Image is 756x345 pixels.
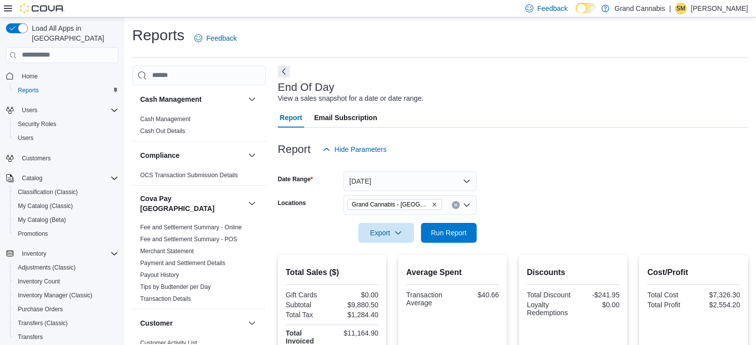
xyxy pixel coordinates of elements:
[10,83,122,97] button: Reports
[140,128,185,135] a: Cash Out Details
[22,106,37,114] span: Users
[14,317,72,329] a: Transfers (Classic)
[190,28,241,48] a: Feedback
[278,81,335,93] h3: End Of Day
[140,260,225,267] a: Payment and Settlement Details
[10,275,122,288] button: Inventory Count
[14,132,118,144] span: Users
[286,311,330,319] div: Total Tax
[696,301,740,309] div: $2,554.20
[455,291,499,299] div: $40.66
[14,331,47,343] a: Transfers
[140,283,211,290] a: Tips by Budtender per Day
[246,93,258,105] button: Cash Management
[278,199,306,207] label: Locations
[140,318,172,328] h3: Customer
[140,247,194,255] span: Merchant Statement
[18,104,41,116] button: Users
[335,144,387,154] span: Hide Parameters
[140,236,237,243] a: Fee and Settlement Summary - POS
[10,213,122,227] button: My Catalog (Beta)
[675,2,687,14] div: Shaunna McPhail
[140,318,244,328] button: Customer
[18,305,63,313] span: Purchase Orders
[140,116,190,123] a: Cash Management
[10,199,122,213] button: My Catalog (Classic)
[14,317,118,329] span: Transfers (Classic)
[278,93,423,104] div: View a sales snapshot for a date or date range.
[10,288,122,302] button: Inventory Manager (Classic)
[421,223,477,243] button: Run Report
[314,108,377,128] span: Email Subscription
[14,186,82,198] a: Classification (Classic)
[206,33,237,43] span: Feedback
[14,303,67,315] a: Purchase Orders
[18,134,33,142] span: Users
[14,276,64,287] a: Inventory Count
[140,283,211,291] span: Tips by Budtender per Day
[140,224,242,231] a: Fee and Settlement Summary - Online
[334,301,378,309] div: $9,880.50
[431,228,467,238] span: Run Report
[576,13,576,14] span: Dark Mode
[246,198,258,209] button: Cova Pay [GEOGRAPHIC_DATA]
[140,194,244,213] h3: Cova Pay [GEOGRAPHIC_DATA]
[14,200,118,212] span: My Catalog (Classic)
[140,272,179,278] a: Payout History
[14,132,37,144] a: Users
[22,72,38,80] span: Home
[278,143,311,155] h3: Report
[286,267,379,278] h2: Total Sales ($)
[18,230,48,238] span: Promotions
[18,104,118,116] span: Users
[10,185,122,199] button: Classification (Classic)
[18,152,55,164] a: Customers
[132,169,266,185] div: Compliance
[20,3,65,13] img: Cova
[319,139,391,159] button: Hide Parameters
[10,261,122,275] button: Adjustments (Classic)
[14,84,43,96] a: Reports
[18,333,43,341] span: Transfers
[18,248,118,260] span: Inventory
[647,301,691,309] div: Total Profit
[28,23,118,43] span: Load All Apps in [GEOGRAPHIC_DATA]
[14,228,52,240] a: Promotions
[334,291,378,299] div: $0.00
[246,149,258,161] button: Compliance
[286,301,330,309] div: Subtotal
[647,291,691,299] div: Total Cost
[14,118,60,130] a: Security Roles
[132,25,184,45] h1: Reports
[18,172,46,184] button: Catalog
[18,86,39,94] span: Reports
[14,214,118,226] span: My Catalog (Beta)
[358,223,414,243] button: Export
[278,175,313,183] label: Date Range
[22,250,46,258] span: Inventory
[18,70,118,82] span: Home
[14,289,118,301] span: Inventory Manager (Classic)
[140,295,191,303] span: Transaction Details
[14,200,77,212] a: My Catalog (Classic)
[10,302,122,316] button: Purchase Orders
[18,70,42,82] a: Home
[406,291,450,307] div: Transaction Average
[614,2,665,14] p: Grand Cannabis
[10,227,122,241] button: Promotions
[140,127,185,135] span: Cash Out Details
[22,154,51,162] span: Customers
[140,115,190,123] span: Cash Management
[140,259,225,267] span: Payment and Settlement Details
[10,330,122,344] button: Transfers
[132,221,266,309] div: Cova Pay [GEOGRAPHIC_DATA]
[347,199,442,210] span: Grand Cannabis - Dunnville
[18,248,50,260] button: Inventory
[140,171,238,179] span: OCS Transaction Submission Details
[140,235,237,243] span: Fee and Settlement Summary - POS
[18,202,73,210] span: My Catalog (Classic)
[18,264,76,272] span: Adjustments (Classic)
[669,2,671,14] p: |
[2,171,122,185] button: Catalog
[140,295,191,302] a: Transaction Details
